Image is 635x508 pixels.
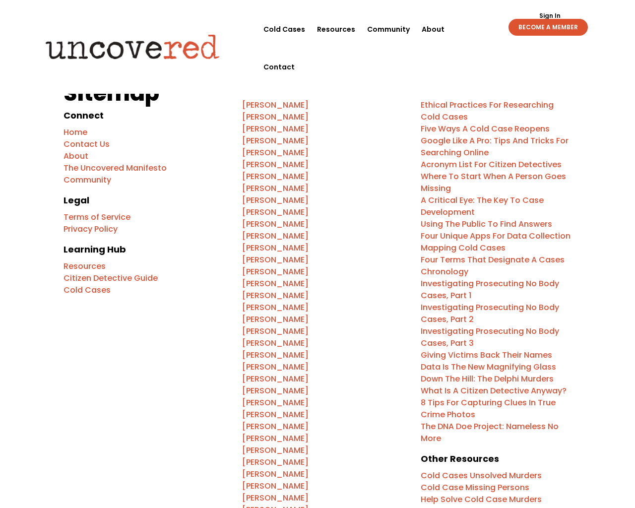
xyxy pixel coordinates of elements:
[242,397,309,408] a: [PERSON_NAME]
[63,194,214,211] h4: Legal
[63,284,111,296] a: Cold Cases
[421,349,552,361] a: Giving Victims Back Their Names
[242,325,309,337] a: [PERSON_NAME]
[242,111,309,123] a: [PERSON_NAME]
[421,385,567,396] a: What Is A Citizen Detective Anyway?
[242,159,309,170] a: [PERSON_NAME]
[421,278,559,301] a: Investigating Prosecuting No Body Cases, Part 1
[242,444,309,456] a: [PERSON_NAME]
[534,13,566,19] a: Sign In
[242,135,309,146] a: [PERSON_NAME]
[421,482,529,493] a: Cold Case Missing Persons
[263,48,295,86] a: Contact
[421,171,566,194] a: Where To Start When A Person Goes Missing
[242,314,309,325] a: [PERSON_NAME]
[242,349,309,361] a: [PERSON_NAME]
[421,302,559,325] a: Investigating Prosecuting No Body Cases, Part 2
[242,230,309,242] a: [PERSON_NAME]
[242,373,309,384] a: [PERSON_NAME]
[421,242,506,254] a: Mapping Cold Cases
[242,492,309,504] a: [PERSON_NAME]
[242,218,309,230] a: [PERSON_NAME]
[63,162,167,174] a: The Uncovered Manifesto
[421,254,565,277] a: Four Terms That Designate A Cases Chronology
[317,10,355,48] a: Resources
[242,337,309,349] a: [PERSON_NAME]
[242,468,309,480] a: [PERSON_NAME]
[242,183,309,194] a: [PERSON_NAME]
[242,456,309,468] a: [PERSON_NAME]
[242,290,309,301] a: [PERSON_NAME]
[421,361,556,373] a: Data Is The New Magnifying Glass
[242,194,309,206] a: [PERSON_NAME]
[63,138,110,150] a: Contact Us
[242,302,309,313] a: [PERSON_NAME]
[242,385,309,396] a: [PERSON_NAME]
[63,223,118,235] a: Privacy Policy
[63,211,130,223] a: Terms of Service
[421,218,552,230] a: Using The Public To Find Answers
[242,171,309,182] a: [PERSON_NAME]
[242,361,309,373] a: [PERSON_NAME]
[422,10,444,48] a: About
[508,19,588,36] a: BECOME A MEMBER
[367,10,410,48] a: Community
[421,123,550,134] a: Five Ways A Cold Case Reopens
[242,147,309,158] a: [PERSON_NAME]
[63,127,87,138] a: Home
[63,82,214,109] h1: Sitemap
[242,254,309,265] a: [PERSON_NAME]
[242,409,309,420] a: [PERSON_NAME]
[242,278,309,289] a: [PERSON_NAME]
[63,272,158,284] a: Citizen Detective Guide
[63,243,214,260] h4: Learning Hub
[63,260,106,272] a: Resources
[242,480,309,492] a: [PERSON_NAME]
[421,135,569,158] a: Google Like A Pro: Tips And Tricks For Searching Online
[37,27,228,66] img: Uncovered logo
[63,150,88,162] a: About
[242,421,309,432] a: [PERSON_NAME]
[242,242,309,254] a: [PERSON_NAME]
[421,159,562,170] a: Acronym List For Citizen Detectives
[421,470,542,481] a: Cold Cases Unsolved Murders
[421,230,571,242] a: Four Unique Apps For Data Collection
[242,433,309,444] a: [PERSON_NAME]
[421,397,556,420] a: 8 Tips For Capturing Clues In True Crime Photos
[263,10,305,48] a: Cold Cases
[242,82,325,94] a: List of Cold Cases
[421,421,559,444] a: The DNA Doe Project: Nameless No More
[421,494,542,505] a: Help Solve Cold Case Murders
[421,373,554,384] a: Down The Hill: The Delphi Murders
[63,174,111,186] a: Community
[421,325,559,349] a: Investigating Prosecuting No Body Cases, Part 3
[242,266,309,277] a: [PERSON_NAME]
[242,123,309,134] a: [PERSON_NAME]
[242,99,309,111] a: [PERSON_NAME]
[421,194,544,218] a: A Critical Eye: The Key To Case Development
[421,452,571,470] h4: Other Resources
[63,109,214,127] h4: Connect
[242,206,309,218] a: [PERSON_NAME]
[421,99,554,123] a: Ethical Practices For Researching Cold Cases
